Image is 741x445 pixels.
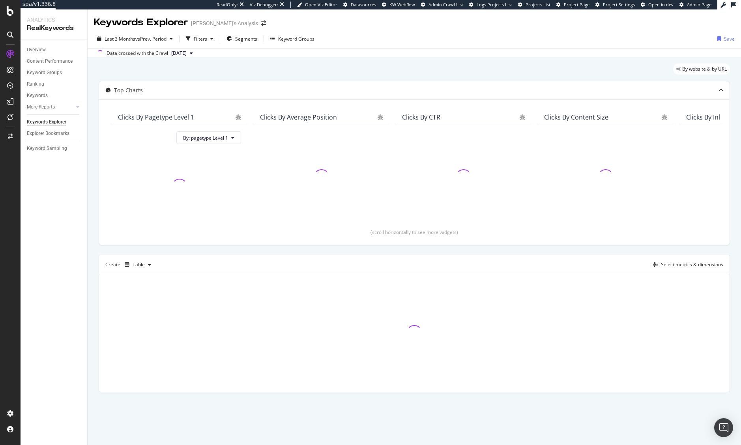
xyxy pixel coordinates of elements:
button: Save [714,32,735,45]
button: Last 3 MonthsvsPrev. Period [94,32,176,45]
div: Viz Debugger: [250,2,278,8]
a: Content Performance [27,57,82,65]
div: Explorer Bookmarks [27,129,69,138]
a: Keywords [27,92,82,100]
div: legacy label [673,64,730,75]
div: Select metrics & dimensions [661,261,723,268]
div: bug [662,114,667,120]
span: 2025 Aug. 14th [171,50,187,57]
div: bug [236,114,241,120]
div: More Reports [27,103,55,111]
div: bug [378,114,383,120]
div: Keyword Groups [278,36,314,42]
button: Keyword Groups [267,32,318,45]
span: Segments [235,36,257,42]
span: By: pagetype Level 1 [183,135,228,141]
div: Keywords Explorer [94,16,188,29]
button: Filters [183,32,217,45]
span: Project Page [564,2,589,7]
span: vs Prev. Period [135,36,167,42]
div: Clicks By pagetype Level 1 [118,113,194,121]
a: Project Settings [595,2,635,8]
div: Keyword Groups [27,69,62,77]
span: KW Webflow [389,2,415,7]
a: Open Viz Editor [297,2,337,8]
div: RealKeywords [27,24,81,33]
div: Open Intercom Messenger [714,418,733,437]
a: Datasources [343,2,376,8]
a: Admin Crawl List [421,2,463,8]
span: By website & by URL [682,67,727,71]
span: Admin Page [687,2,711,7]
span: Projects List [526,2,550,7]
div: bug [520,114,525,120]
div: Filters [194,36,207,42]
div: Clicks By Average Position [260,113,337,121]
div: Analytics [27,16,81,24]
div: [PERSON_NAME]'s Analysis [191,19,258,27]
span: Datasources [351,2,376,7]
div: Create [105,258,154,271]
div: ReadOnly: [217,2,238,8]
button: [DATE] [168,49,196,58]
span: Last 3 Months [105,36,135,42]
span: Open Viz Editor [305,2,337,7]
div: Keywords Explorer [27,118,66,126]
a: Admin Page [679,2,711,8]
div: Data crossed with the Crawl [107,50,168,57]
div: Overview [27,46,46,54]
div: Clicks By CTR [402,113,440,121]
button: Segments [223,32,260,45]
a: Explorer Bookmarks [27,129,82,138]
div: Save [724,36,735,42]
a: Keyword Sampling [27,144,82,153]
button: Table [122,258,154,271]
a: Projects List [518,2,550,8]
a: More Reports [27,103,74,111]
div: arrow-right-arrow-left [261,21,266,26]
span: Open in dev [648,2,674,7]
span: Project Settings [603,2,635,7]
button: By: pagetype Level 1 [176,131,241,144]
div: Keywords [27,92,48,100]
div: Ranking [27,80,44,88]
a: Logs Projects List [469,2,512,8]
div: Top Charts [114,86,143,94]
div: Keyword Sampling [27,144,67,153]
div: Clicks By Content Size [544,113,608,121]
a: Keywords Explorer [27,118,82,126]
a: Ranking [27,80,82,88]
a: KW Webflow [382,2,415,8]
a: Open in dev [641,2,674,8]
div: Table [133,262,145,267]
a: Keyword Groups [27,69,82,77]
span: Admin Crawl List [429,2,463,7]
a: Project Page [556,2,589,8]
button: Select metrics & dimensions [650,260,723,269]
div: Clicks By Inlinks [686,113,732,121]
div: Content Performance [27,57,73,65]
a: Overview [27,46,82,54]
span: Logs Projects List [477,2,512,7]
div: (scroll horizontally to see more widgets) [109,229,720,236]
